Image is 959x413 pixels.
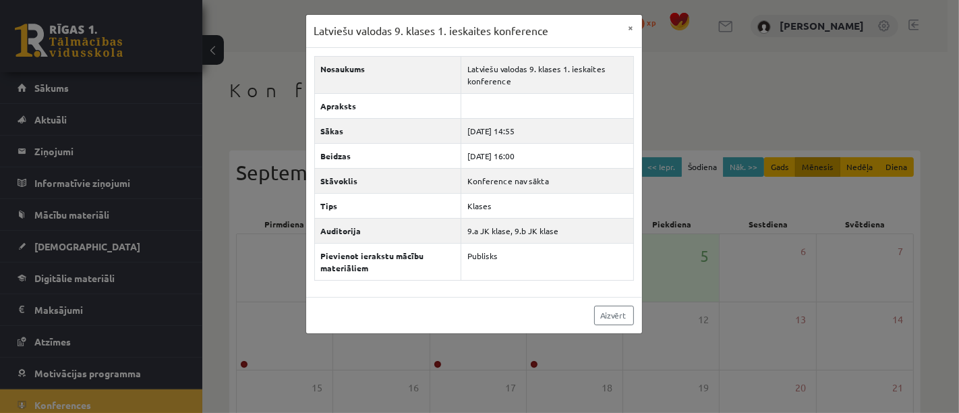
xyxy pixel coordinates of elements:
[314,56,461,93] th: Nosaukums
[314,168,461,193] th: Stāvoklis
[314,23,549,39] h3: Latviešu valodas 9. klases 1. ieskaites konference
[620,15,642,40] button: ×
[314,93,461,118] th: Apraksts
[461,118,633,143] td: [DATE] 14:55
[314,143,461,168] th: Beidzas
[594,306,634,325] a: Aizvērt
[314,118,461,143] th: Sākas
[461,56,633,93] td: Latviešu valodas 9. klases 1. ieskaites konference
[461,168,633,193] td: Konference nav sākta
[314,193,461,218] th: Tips
[461,243,633,280] td: Publisks
[461,218,633,243] td: 9.a JK klase, 9.b JK klase
[461,193,633,218] td: Klases
[461,143,633,168] td: [DATE] 16:00
[314,218,461,243] th: Auditorija
[314,243,461,280] th: Pievienot ierakstu mācību materiāliem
